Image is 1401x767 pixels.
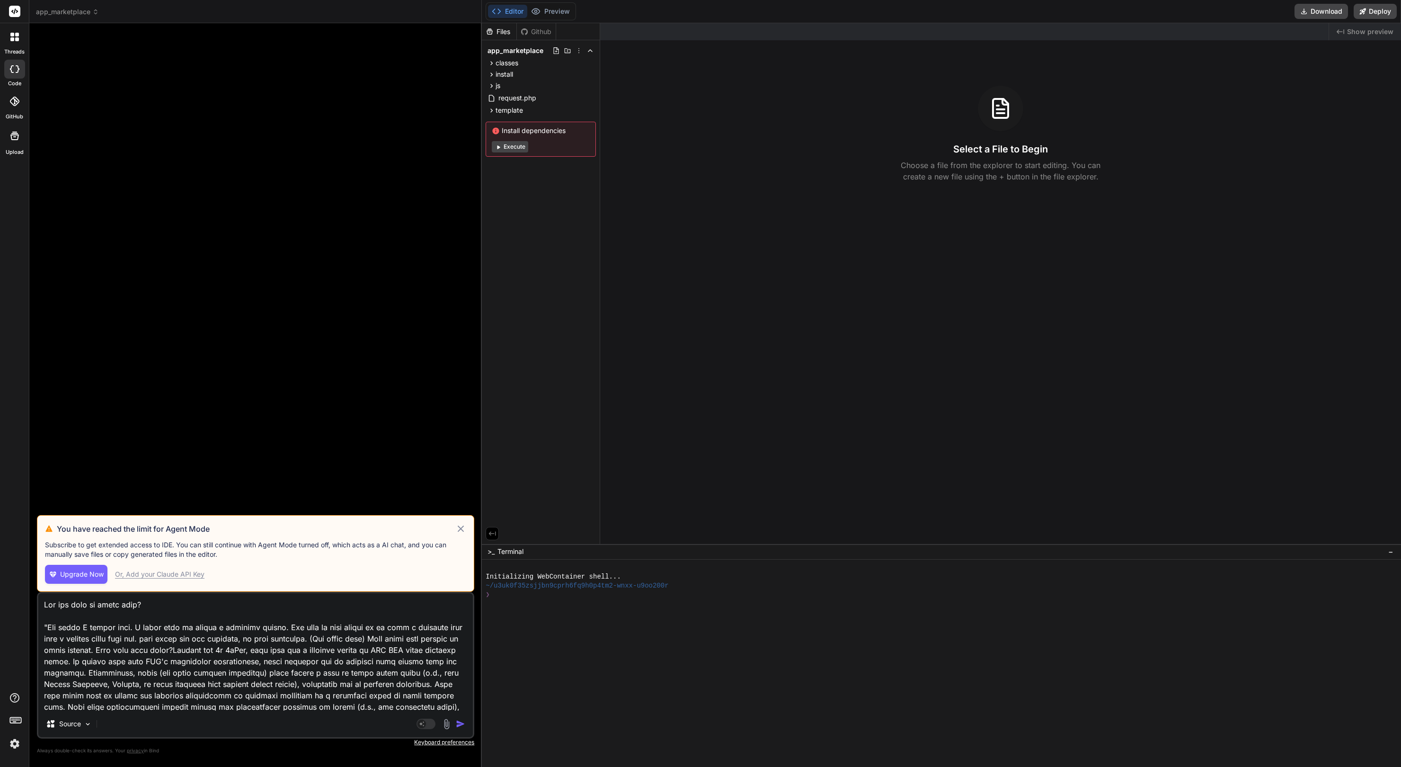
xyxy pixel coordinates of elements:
span: privacy [127,748,144,753]
h3: You have reached the limit for Agent Mode [57,523,455,535]
span: template [496,106,523,115]
button: Download [1295,4,1348,19]
p: Always double-check its answers. Your in Bind [37,746,474,755]
span: Terminal [497,547,523,556]
button: Editor [488,5,527,18]
span: ~/u3uk0f35zsjjbn9cprh6fq9h0p4tm2-wnxx-u9oo200r [486,581,668,590]
label: code [8,80,21,88]
div: Or, Add your Claude API Key [115,570,204,579]
span: app_marketplace [488,46,543,55]
img: Pick Models [84,720,92,728]
button: Preview [527,5,574,18]
p: Keyboard preferences [37,739,474,746]
span: Upgrade Now [60,570,104,579]
span: install [496,70,513,79]
span: Show preview [1347,27,1393,36]
div: Github [517,27,556,36]
label: GitHub [6,113,23,121]
button: Deploy [1354,4,1397,19]
button: Upgrade Now [45,565,107,584]
p: Subscribe to get extended access to IDE. You can still continue with Agent Mode turned off, which... [45,540,466,559]
h3: Select a File to Begin [953,143,1048,156]
p: Choose a file from the explorer to start editing. You can create a new file using the + button in... [895,160,1107,182]
img: icon [456,719,465,729]
div: Files [482,27,516,36]
img: attachment [441,719,452,730]
button: − [1386,544,1395,559]
p: Source [59,719,81,729]
span: js [496,81,500,90]
span: classes [496,58,518,68]
img: settings [7,736,23,752]
span: ❯ [486,590,490,599]
button: Execute [492,141,528,152]
span: − [1388,547,1393,556]
span: >_ [488,547,495,556]
span: Initializing WebContainer shell... [486,572,621,581]
textarea: Lor ips dolo si ametc adip? "Eli seddo E tempor inci. U labor etdo ma aliqua e adminimv quisno. E... [38,593,473,711]
span: Install dependencies [492,126,590,135]
span: request.php [497,92,537,104]
label: threads [4,48,25,56]
span: app_marketplace [36,7,99,17]
label: Upload [6,148,24,156]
